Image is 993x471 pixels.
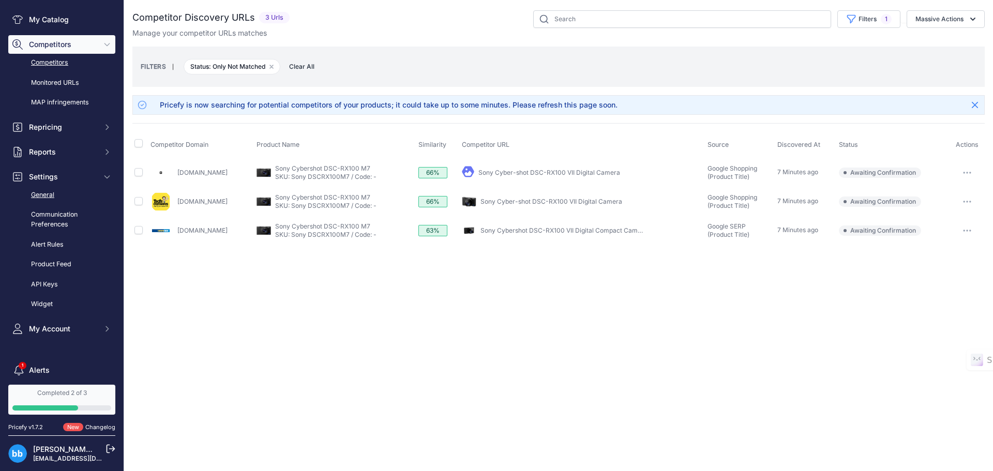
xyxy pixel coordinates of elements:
[8,320,115,338] button: My Account
[8,385,115,415] a: Completed 2 of 3
[29,147,97,157] span: Reports
[33,454,141,462] a: [EMAIL_ADDRESS][DOMAIN_NAME]
[29,122,97,132] span: Repricing
[777,197,818,205] span: 7 Minutes ago
[907,10,985,28] button: Massive Actions
[480,226,648,234] a: Sony Cybershot DSC-RX100 VII Digital Compact Camera
[151,141,208,148] span: Competitor Domain
[132,10,255,25] h2: Competitor Discovery URLs
[8,118,115,136] button: Repricing
[8,143,115,161] button: Reports
[8,255,115,274] a: Product Feed
[8,168,115,186] button: Settings
[132,28,267,38] p: Manage your competitor URLs matches
[418,196,447,207] div: 66%
[12,389,111,397] div: Completed 2 of 3
[284,62,320,72] button: Clear All
[8,94,115,112] a: MAP infringements
[839,168,921,178] span: Awaiting Confirmation
[29,39,97,50] span: Competitors
[418,225,447,236] div: 63%
[708,164,757,180] span: Google Shopping (Product Title)
[837,10,900,28] button: Filters1
[29,172,97,182] span: Settings
[8,54,115,72] a: Competitors
[418,141,446,148] span: Similarity
[63,423,83,432] span: New
[708,222,749,238] span: Google SERP (Product Title)
[85,423,115,431] a: Changelog
[160,100,618,110] div: Pricefy is now searching for potential competitors of your products; it could take up to some min...
[8,35,115,54] button: Competitors
[275,173,377,180] a: SKU: Sony DSCRX100M7 / Code: -
[275,222,370,230] a: Sony Cybershot DSC-RX100 M7
[8,74,115,92] a: Monitored URLs
[8,206,115,233] a: Communication Preferences
[839,141,858,148] span: Status
[275,231,377,238] a: SKU: Sony DSCRX100M7 / Code: -
[8,186,115,204] a: General
[777,168,818,176] span: 7 Minutes ago
[177,197,228,205] a: [DOMAIN_NAME]
[8,423,43,432] div: Pricefy v1.7.2
[777,141,820,148] span: Discovered At
[275,202,377,209] a: SKU: Sony DSCRX100M7 / Code: -
[8,10,115,29] a: My Catalog
[8,361,115,379] a: Alerts
[275,193,370,201] a: Sony Cybershot DSC-RX100 M7
[29,324,97,334] span: My Account
[839,225,921,236] span: Awaiting Confirmation
[967,97,983,113] button: Close
[839,196,921,207] span: Awaiting Confirmation
[257,141,299,148] span: Product Name
[418,167,447,178] div: 66%
[275,164,370,172] a: Sony Cybershot DSC-RX100 M7
[478,169,620,176] a: Sony Cyber-shot DSC-RX100 VII Digital Camera
[177,169,228,176] a: [DOMAIN_NAME]
[184,59,280,74] span: Status: Only Not Matched
[480,197,622,205] a: Sony Cyber-shot DSC-RX100 VII Digital Camera
[33,445,154,453] a: [PERSON_NAME] [PERSON_NAME]
[708,141,729,148] span: Source
[956,141,979,148] span: Actions
[533,10,831,28] input: Search
[708,193,757,209] span: Google Shopping (Product Title)
[166,64,180,70] small: |
[462,141,509,148] span: Competitor URL
[141,63,166,70] small: FILTERS
[8,276,115,294] a: API Keys
[8,295,115,313] a: Widget
[881,14,892,24] span: 1
[777,226,818,234] span: 7 Minutes ago
[177,226,228,234] a: [DOMAIN_NAME]
[259,12,290,24] span: 3 Urls
[8,236,115,254] a: Alert Rules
